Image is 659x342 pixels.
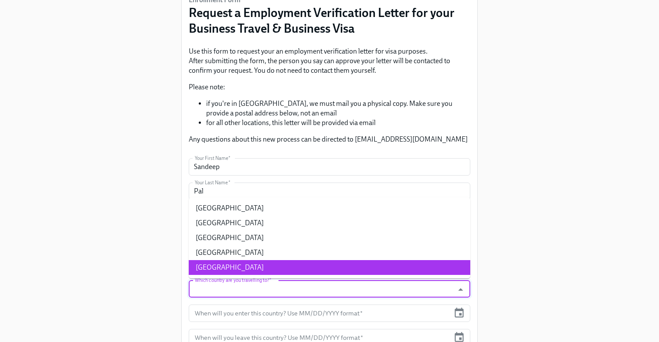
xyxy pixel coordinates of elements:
[189,260,470,275] li: [GEOGRAPHIC_DATA]
[189,82,470,92] p: Please note:
[189,305,450,322] input: MM/DD/YYYY
[206,118,470,128] li: for all other locations, this letter will be provided via email
[206,99,470,118] li: if you're in [GEOGRAPHIC_DATA], we must mail you a physical copy. Make sure you provide a postal ...
[189,135,470,144] p: Any questions about this new process can be directed to [EMAIL_ADDRESS][DOMAIN_NAME]
[454,283,467,296] button: Close
[189,230,470,245] li: [GEOGRAPHIC_DATA]
[189,245,470,260] li: [GEOGRAPHIC_DATA]
[189,201,470,216] li: [GEOGRAPHIC_DATA]
[189,47,470,75] p: Use this form to request your an employment verification letter for visa purposes. After submitti...
[189,216,470,230] li: [GEOGRAPHIC_DATA]
[189,5,470,36] h3: Request a Employment Verification Letter for your Business Travel & Business Visa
